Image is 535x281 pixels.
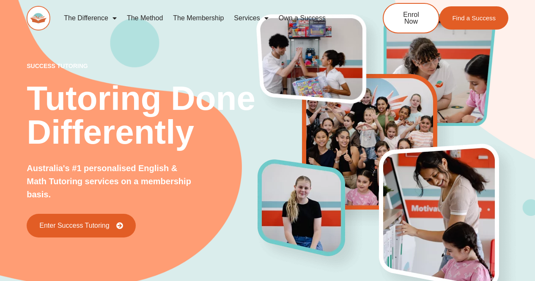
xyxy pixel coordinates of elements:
[394,186,535,281] iframe: Chat Widget
[39,222,109,229] span: Enter Success Tutoring
[27,63,258,69] p: success tutoring
[27,162,195,201] p: Australia's #1 personalised English & Math Tutoring services on a membership basis.
[59,8,122,28] a: The Difference
[439,6,508,30] a: Find a Success
[396,11,426,25] span: Enrol Now
[168,8,229,28] a: The Membership
[452,15,496,21] span: Find a Success
[383,3,439,33] a: Enrol Now
[229,8,273,28] a: Services
[27,214,135,237] a: Enter Success Tutoring
[59,8,355,28] nav: Menu
[122,8,168,28] a: The Method
[27,82,258,149] h2: Tutoring Done Differently
[274,8,331,28] a: Own a Success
